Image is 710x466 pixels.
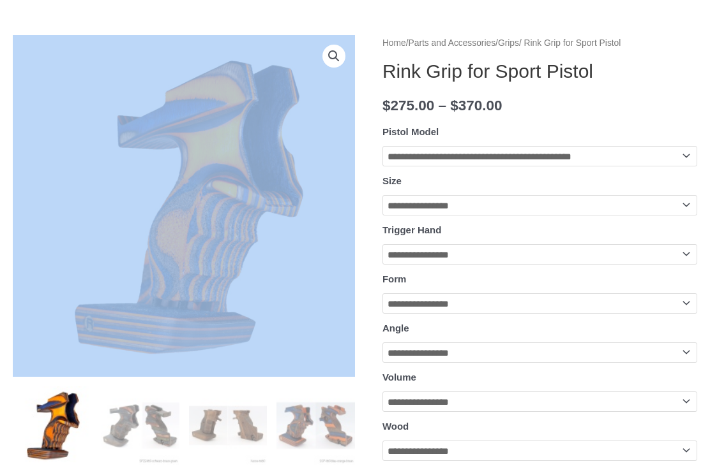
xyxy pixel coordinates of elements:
[382,323,409,333] label: Angle
[382,421,409,432] label: Wood
[382,35,697,52] nav: Breadcrumb
[382,175,402,186] label: Size
[498,38,519,48] a: Grips
[382,60,697,83] h1: Rink Grip for Sport Pistol
[322,45,345,68] a: View full-screen image gallery
[409,38,496,48] a: Parts and Accessories
[382,126,439,137] label: Pistol Model
[382,98,391,113] span: $
[382,372,416,382] label: Volume
[382,224,442,235] label: Trigger Hand
[276,386,355,465] img: Rink Grip for Sport Pistol - Image 4
[382,273,407,284] label: Form
[382,98,434,113] bdi: 275.00
[189,386,268,465] img: Rink Grip for Sport Pistol - Image 3
[439,98,447,113] span: –
[450,98,458,113] span: $
[101,386,179,465] img: Rink Grip for Sport Pistol - Image 2
[450,98,502,113] bdi: 370.00
[382,38,406,48] a: Home
[13,386,91,465] img: Rink Grip for Sport Pistol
